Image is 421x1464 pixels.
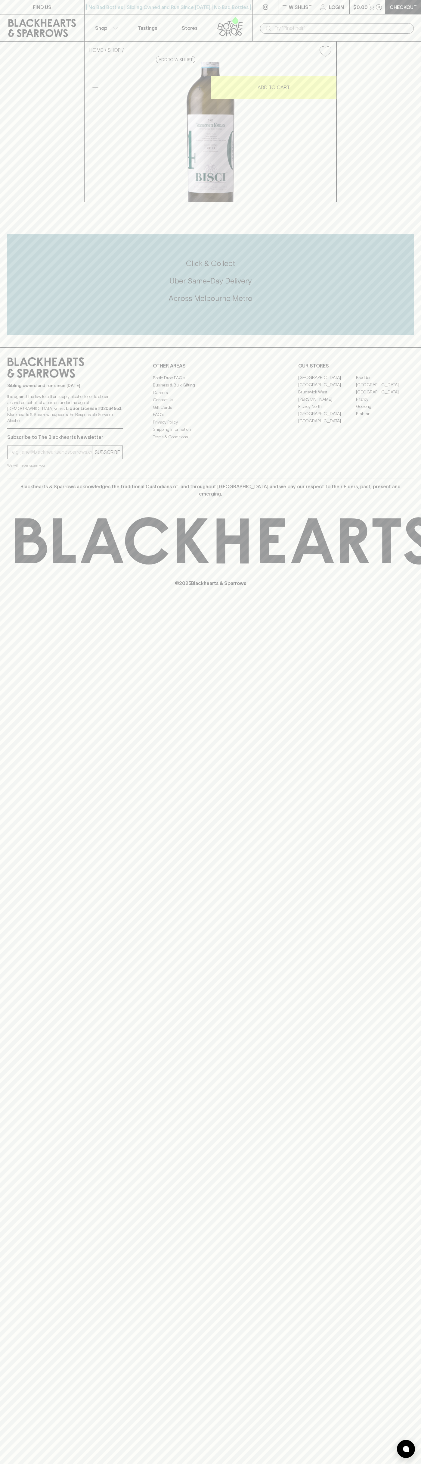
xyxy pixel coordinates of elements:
[92,446,122,459] button: SUBSCRIBE
[356,381,414,389] a: [GEOGRAPHIC_DATA]
[298,403,356,410] a: Fitzroy North
[153,426,268,433] a: Shipping Information
[89,47,103,53] a: HOME
[258,84,290,91] p: ADD TO CART
[138,24,157,32] p: Tastings
[95,24,107,32] p: Shop
[356,403,414,410] a: Geelong
[356,374,414,381] a: Braddon
[66,406,121,411] strong: Liquor License #32064953
[153,374,268,381] a: Bottle Drop FAQ's
[126,14,169,41] a: Tastings
[298,389,356,396] a: Brunswick West
[153,362,268,369] p: OTHER AREAS
[356,389,414,396] a: [GEOGRAPHIC_DATA]
[403,1446,409,1452] img: bubble-icon
[85,62,336,202] img: 35934.png
[33,4,51,11] p: FIND US
[169,14,211,41] a: Stores
[85,14,127,41] button: Shop
[298,418,356,425] a: [GEOGRAPHIC_DATA]
[356,410,414,418] a: Prahran
[7,258,414,268] h5: Click & Collect
[7,276,414,286] h5: Uber Same-Day Delivery
[274,23,409,33] input: Try "Pinot noir"
[317,44,334,59] button: Add to wishlist
[153,404,268,411] a: Gift Cards
[153,418,268,426] a: Privacy Policy
[7,433,123,441] p: Subscribe to The Blackhearts Newsletter
[378,5,380,9] p: 0
[153,411,268,418] a: FAQ's
[289,4,312,11] p: Wishlist
[153,433,268,440] a: Terms & Conditions
[353,4,368,11] p: $0.00
[7,393,123,424] p: It is against the law to sell or supply alcohol to, or to obtain alcohol on behalf of a person un...
[329,4,344,11] p: Login
[153,382,268,389] a: Business & Bulk Gifting
[298,410,356,418] a: [GEOGRAPHIC_DATA]
[153,396,268,404] a: Contact Us
[182,24,197,32] p: Stores
[7,462,123,468] p: We will never spam you
[12,447,92,457] input: e.g. jane@blackheartsandsparrows.com.au
[390,4,417,11] p: Checkout
[7,293,414,303] h5: Across Melbourne Metro
[211,76,336,99] button: ADD TO CART
[95,449,120,456] p: SUBSCRIBE
[7,234,414,335] div: Call to action block
[298,381,356,389] a: [GEOGRAPHIC_DATA]
[356,396,414,403] a: Fitzroy
[12,483,409,497] p: Blackhearts & Sparrows acknowledges the traditional Custodians of land throughout [GEOGRAPHIC_DAT...
[298,374,356,381] a: [GEOGRAPHIC_DATA]
[298,362,414,369] p: OUR STORES
[108,47,121,53] a: SHOP
[298,396,356,403] a: [PERSON_NAME]
[7,383,123,389] p: Sibling owned and run since [DATE]
[153,389,268,396] a: Careers
[156,56,195,63] button: Add to wishlist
